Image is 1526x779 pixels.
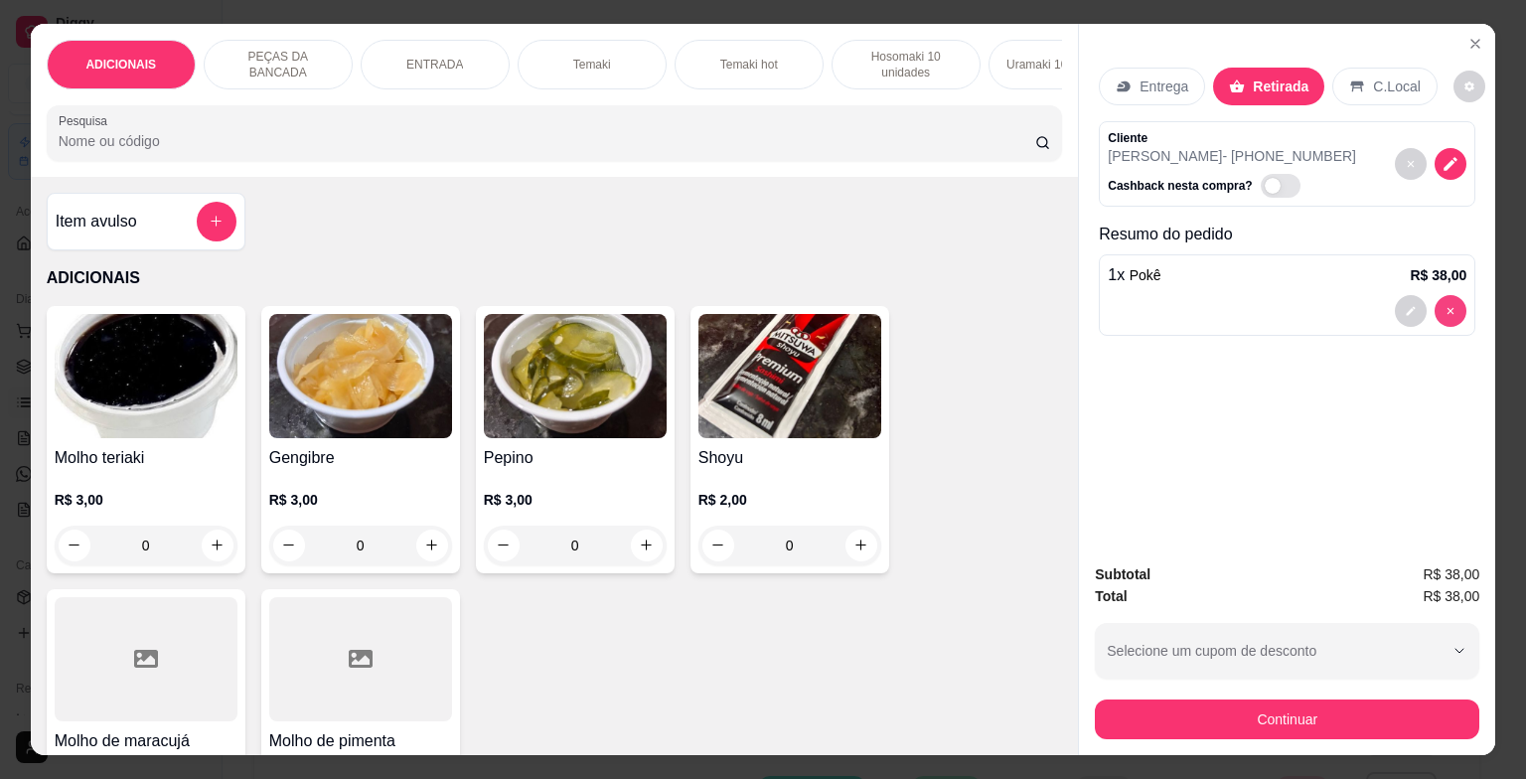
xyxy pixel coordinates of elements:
[1435,148,1466,180] button: decrease-product-quantity
[269,729,452,753] h4: Molho de pimenta
[1373,77,1420,96] p: C.Local
[1108,263,1160,287] p: 1 x
[406,57,463,73] p: ENTRADA
[1108,130,1356,146] p: Cliente
[698,490,881,510] p: R$ 2,00
[55,729,237,753] h4: Molho de maracujá
[202,530,233,561] button: increase-product-quantity
[55,314,237,438] img: product-image
[1253,77,1308,96] p: Retirada
[488,530,520,561] button: decrease-product-quantity
[1095,566,1150,582] strong: Subtotal
[55,446,237,470] h4: Molho teriaki
[1395,295,1427,327] button: decrease-product-quantity
[59,112,114,129] label: Pesquisa
[1423,585,1479,607] span: R$ 38,00
[55,490,237,510] p: R$ 3,00
[1395,148,1427,180] button: decrease-product-quantity
[1006,57,1119,73] p: Uramaki 10 unidades
[484,490,667,510] p: R$ 3,00
[269,446,452,470] h4: Gengibre
[720,57,778,73] p: Temaki hot
[59,530,90,561] button: decrease-product-quantity
[1099,223,1475,246] p: Resumo do pedido
[221,49,336,80] p: PEÇAS DA BANCADA
[1095,623,1479,679] button: Selecione um cupom de desconto
[1130,267,1161,283] span: Pokê
[1423,563,1479,585] span: R$ 38,00
[1453,71,1485,102] button: decrease-product-quantity
[845,530,877,561] button: increase-product-quantity
[59,131,1035,151] input: Pesquisa
[573,57,611,73] p: Temaki
[1435,295,1466,327] button: decrease-product-quantity
[1095,700,1479,739] button: Continuar
[416,530,448,561] button: increase-product-quantity
[85,57,156,73] p: ADICIONAIS
[1140,77,1188,96] p: Entrega
[56,210,137,234] h4: Item avulso
[631,530,663,561] button: increase-product-quantity
[702,530,734,561] button: decrease-product-quantity
[1261,174,1308,198] label: Automatic updates
[1108,178,1252,194] p: Cashback nesta compra?
[1108,146,1356,166] p: [PERSON_NAME] - [PHONE_NUMBER]
[47,266,1063,290] p: ADICIONAIS
[269,490,452,510] p: R$ 3,00
[698,446,881,470] h4: Shoyu
[197,202,236,241] button: add-separate-item
[484,314,667,438] img: product-image
[269,314,452,438] img: product-image
[1459,28,1491,60] button: Close
[484,446,667,470] h4: Pepino
[848,49,964,80] p: Hosomaki 10 unidades
[273,530,305,561] button: decrease-product-quantity
[1410,265,1466,285] p: R$ 38,00
[1095,588,1127,604] strong: Total
[698,314,881,438] img: product-image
